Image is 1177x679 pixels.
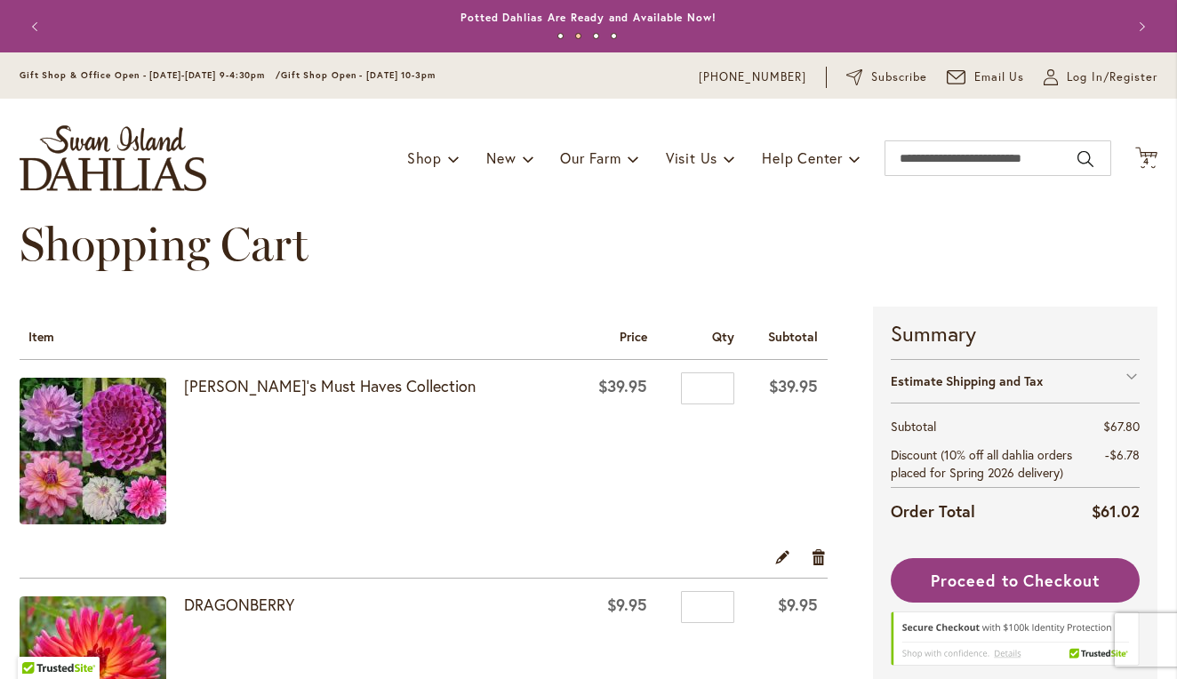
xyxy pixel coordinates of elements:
[931,570,1100,591] span: Proceed to Checkout
[607,594,647,615] span: $9.95
[1044,68,1157,86] a: Log In/Register
[184,594,294,615] a: DRAGONBERRY
[1122,9,1157,44] button: Next
[281,69,436,81] span: Gift Shop Open - [DATE] 10-3pm
[891,611,1140,674] div: TrustedSite Certified
[1105,446,1140,463] span: -$6.78
[20,216,308,272] span: Shopping Cart
[407,148,442,167] span: Shop
[1092,500,1140,522] span: $61.02
[184,375,476,396] a: [PERSON_NAME]'s Must Haves Collection
[947,68,1025,86] a: Email Us
[20,378,166,524] img: Heather's Must Haves Collection
[20,9,55,44] button: Previous
[891,558,1140,603] button: Proceed to Checkout
[1067,68,1157,86] span: Log In/Register
[891,318,1140,348] strong: Summary
[13,616,63,666] iframe: Launch Accessibility Center
[620,328,647,345] span: Price
[20,378,184,529] a: Heather's Must Haves Collection
[666,148,717,167] span: Visit Us
[762,148,843,167] span: Help Center
[712,328,734,345] span: Qty
[778,594,818,615] span: $9.95
[20,125,206,191] a: store logo
[768,328,818,345] span: Subtotal
[891,446,1072,481] span: Discount (10% off all dahlia orders placed for Spring 2026 delivery)
[575,33,581,39] button: 2 of 4
[598,375,647,396] span: $39.95
[611,33,617,39] button: 4 of 4
[557,33,564,39] button: 1 of 4
[871,68,927,86] span: Subscribe
[769,375,818,396] span: $39.95
[891,372,1043,389] strong: Estimate Shipping and Tax
[974,68,1025,86] span: Email Us
[593,33,599,39] button: 3 of 4
[846,68,927,86] a: Subscribe
[1135,147,1157,171] button: 4
[891,498,975,523] strong: Order Total
[560,148,621,167] span: Our Farm
[20,69,281,81] span: Gift Shop & Office Open - [DATE]-[DATE] 9-4:30pm /
[891,412,1091,441] th: Subtotal
[28,328,54,345] span: Item
[699,68,806,86] a: [PHONE_NUMBER]
[1143,156,1149,167] span: 4
[486,148,516,167] span: New
[460,11,717,24] a: Potted Dahlias Are Ready and Available Now!
[1103,418,1140,435] span: $67.80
